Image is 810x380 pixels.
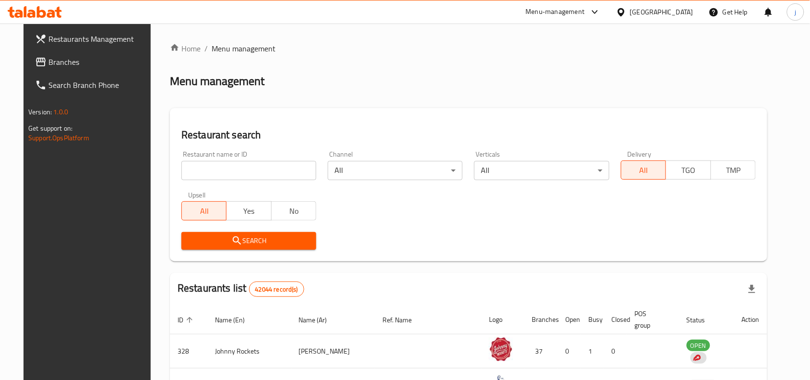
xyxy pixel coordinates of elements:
[186,204,223,218] span: All
[715,163,752,177] span: TMP
[558,305,581,334] th: Open
[170,43,767,54] nav: breadcrumb
[27,27,159,50] a: Restaurants Management
[27,74,159,97] a: Search Branch Phone
[687,314,718,326] span: Status
[250,285,304,294] span: 42044 record(s)
[382,314,424,326] span: Ref. Name
[48,79,151,91] span: Search Branch Phone
[687,340,710,351] div: OPEN
[687,340,710,351] span: OPEN
[691,352,707,364] div: Indicates that the vendor menu management has been moved to DH Catalog service
[734,305,767,334] th: Action
[170,43,201,54] a: Home
[625,163,662,177] span: All
[170,334,207,368] td: 328
[226,201,271,221] button: Yes
[630,7,693,17] div: [GEOGRAPHIC_DATA]
[53,106,68,118] span: 1.0.0
[581,305,604,334] th: Busy
[621,160,666,180] button: All
[524,305,558,334] th: Branches
[28,132,89,144] a: Support.OpsPlatform
[189,235,309,247] span: Search
[181,201,226,221] button: All
[181,161,316,180] input: Search for restaurant name or ID..
[666,160,711,180] button: TGO
[170,74,264,89] h2: Menu management
[628,151,652,158] label: Delivery
[489,337,513,361] img: Johnny Rockets
[275,204,312,218] span: No
[28,106,52,118] span: Version:
[291,334,375,368] td: [PERSON_NAME]
[558,334,581,368] td: 0
[181,232,316,250] button: Search
[635,308,667,331] span: POS group
[581,334,604,368] td: 1
[204,43,208,54] li: /
[48,56,151,68] span: Branches
[28,122,72,135] span: Get support on:
[207,334,291,368] td: Johnny Rockets
[188,192,206,198] label: Upsell
[48,33,151,45] span: Restaurants Management
[328,161,463,180] div: All
[299,314,340,326] span: Name (Ar)
[692,354,701,362] img: delivery hero logo
[178,281,304,297] h2: Restaurants list
[604,334,627,368] td: 0
[481,305,524,334] th: Logo
[795,7,796,17] span: j
[178,314,196,326] span: ID
[740,278,763,301] div: Export file
[711,160,756,180] button: TMP
[212,43,275,54] span: Menu management
[271,201,316,221] button: No
[670,163,707,177] span: TGO
[27,50,159,74] a: Branches
[524,334,558,368] td: 37
[181,128,756,142] h2: Restaurant search
[249,282,304,297] div: Total records count
[215,314,257,326] span: Name (En)
[230,204,267,218] span: Yes
[526,6,585,18] div: Menu-management
[474,161,609,180] div: All
[604,305,627,334] th: Closed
